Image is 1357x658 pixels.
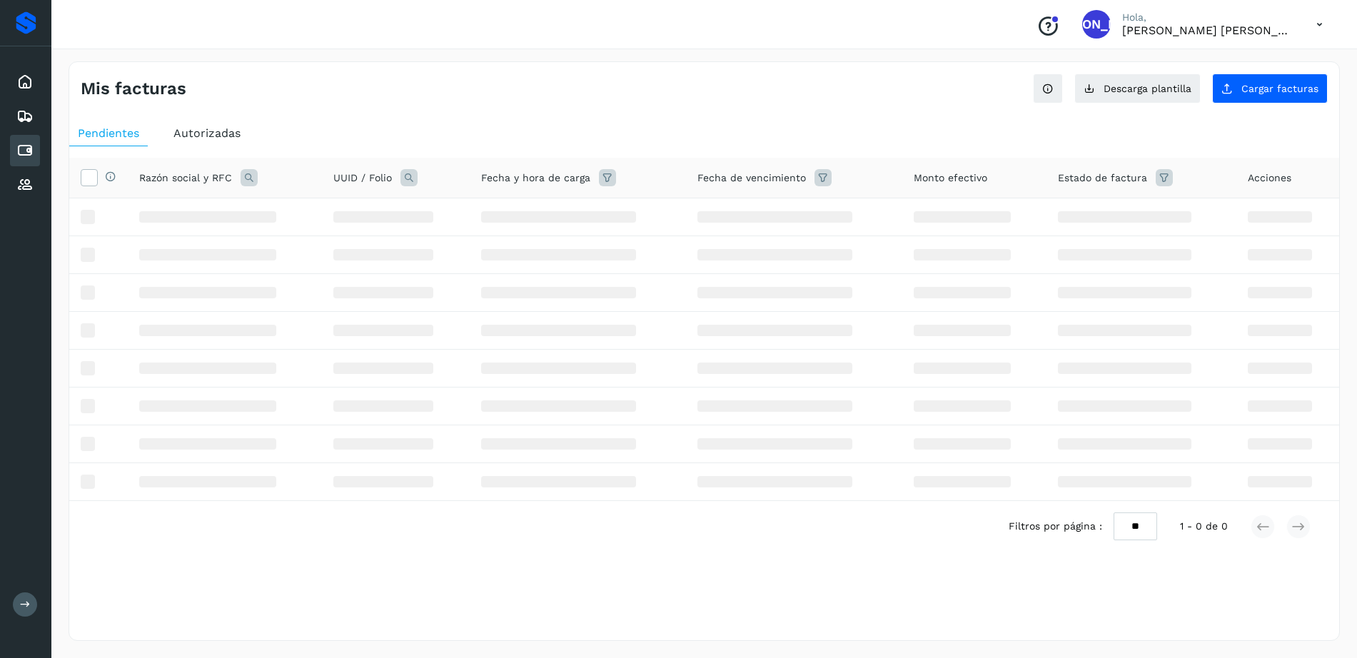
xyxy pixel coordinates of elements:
h4: Mis facturas [81,79,186,99]
span: Razón social y RFC [139,171,232,186]
div: Cuentas por pagar [10,135,40,166]
span: 1 - 0 de 0 [1180,519,1228,534]
button: Descarga plantilla [1074,74,1201,103]
div: Proveedores [10,169,40,201]
span: Monto efectivo [914,171,987,186]
span: Fecha de vencimiento [697,171,806,186]
p: Jorge Alexis Hernandez Lopez [1122,24,1293,37]
span: Filtros por página : [1009,519,1102,534]
span: Fecha y hora de carga [481,171,590,186]
div: Inicio [10,66,40,98]
span: UUID / Folio [333,171,392,186]
span: Autorizadas [173,126,241,140]
span: Estado de factura [1058,171,1147,186]
span: Descarga plantilla [1104,83,1191,93]
span: Acciones [1248,171,1291,186]
p: Hola, [1122,11,1293,24]
span: Cargar facturas [1241,83,1318,93]
button: Cargar facturas [1212,74,1328,103]
div: Embarques [10,101,40,132]
span: Pendientes [78,126,139,140]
